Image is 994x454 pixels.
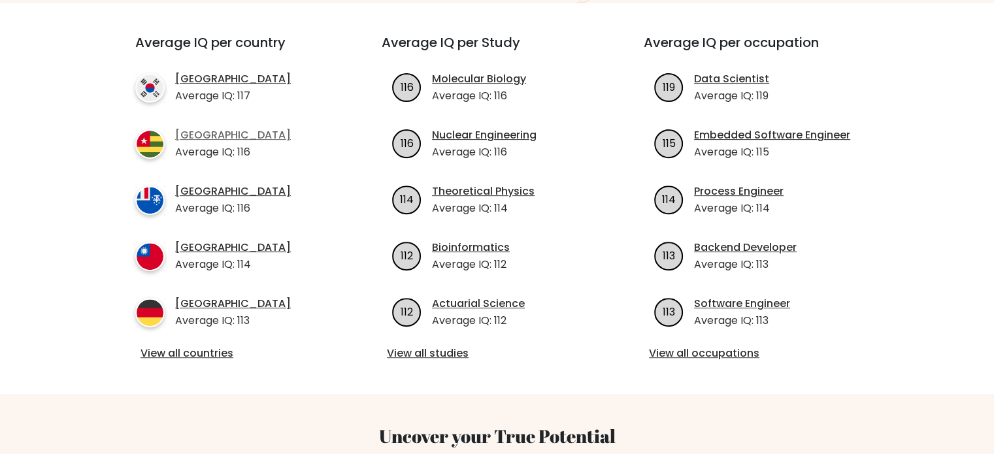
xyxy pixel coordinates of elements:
[663,79,675,94] text: 119
[401,79,414,94] text: 116
[432,184,535,199] a: Theoretical Physics
[694,296,790,312] a: Software Engineer
[694,184,784,199] a: Process Engineer
[135,129,165,159] img: country
[135,73,165,103] img: country
[432,88,526,104] p: Average IQ: 116
[382,35,612,66] h3: Average IQ per Study
[387,346,607,361] a: View all studies
[432,313,525,329] p: Average IQ: 112
[175,88,291,104] p: Average IQ: 117
[694,88,769,104] p: Average IQ: 119
[432,201,535,216] p: Average IQ: 114
[694,257,797,272] p: Average IQ: 113
[694,240,797,255] a: Backend Developer
[401,135,414,150] text: 116
[663,304,675,319] text: 113
[694,71,769,87] a: Data Scientist
[175,127,291,143] a: [GEOGRAPHIC_DATA]
[644,35,874,66] h3: Average IQ per occupation
[400,191,414,206] text: 114
[175,313,291,329] p: Average IQ: 113
[135,186,165,215] img: country
[401,304,413,319] text: 112
[175,240,291,255] a: [GEOGRAPHIC_DATA]
[432,71,526,87] a: Molecular Biology
[694,201,784,216] p: Average IQ: 114
[662,191,676,206] text: 114
[432,240,510,255] a: Bioinformatics
[135,35,335,66] h3: Average IQ per country
[135,242,165,271] img: country
[663,135,676,150] text: 115
[141,346,329,361] a: View all countries
[175,184,291,199] a: [GEOGRAPHIC_DATA]
[694,313,790,329] p: Average IQ: 113
[432,144,537,160] p: Average IQ: 116
[432,257,510,272] p: Average IQ: 112
[694,144,850,160] p: Average IQ: 115
[175,257,291,272] p: Average IQ: 114
[401,248,413,263] text: 112
[175,144,291,160] p: Average IQ: 116
[694,127,850,143] a: Embedded Software Engineer
[432,296,525,312] a: Actuarial Science
[649,346,869,361] a: View all occupations
[432,127,537,143] a: Nuclear Engineering
[175,296,291,312] a: [GEOGRAPHIC_DATA]
[175,71,291,87] a: [GEOGRAPHIC_DATA]
[663,248,675,263] text: 113
[135,298,165,327] img: country
[175,201,291,216] p: Average IQ: 116
[74,425,921,447] h3: Uncover your True Potential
